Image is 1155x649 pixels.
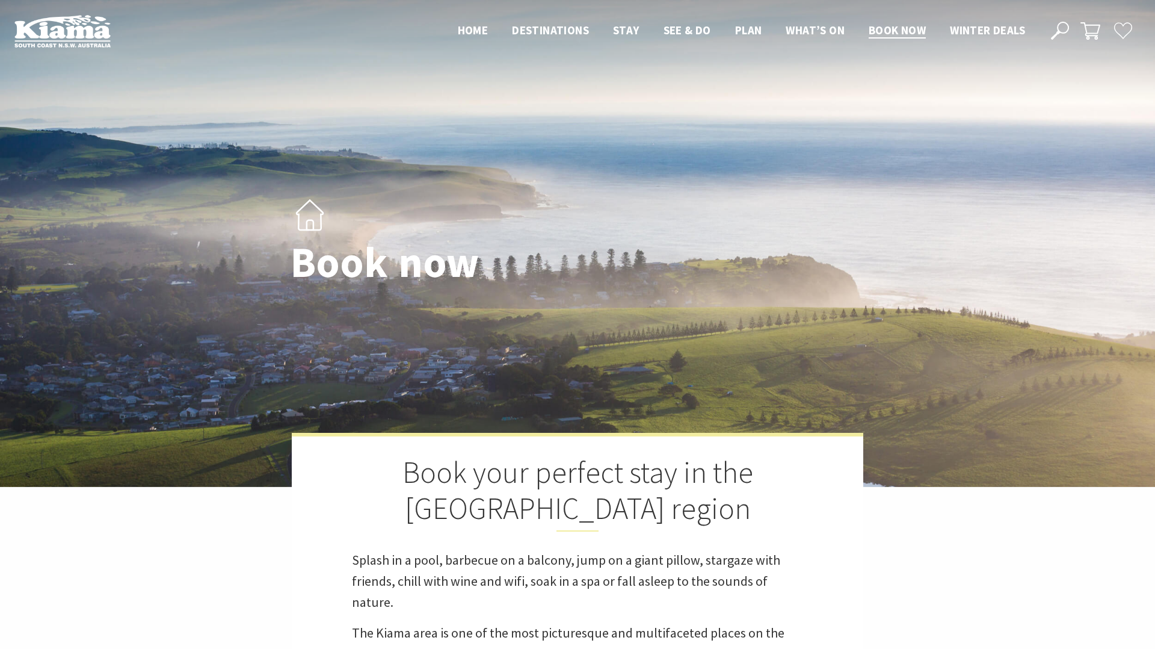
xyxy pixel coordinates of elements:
[950,23,1025,37] span: Winter Deals
[869,23,926,37] span: Book now
[458,23,488,37] span: Home
[786,23,845,37] span: What’s On
[291,240,630,286] h1: Book now
[512,23,589,37] span: Destinations
[613,23,639,37] span: Stay
[352,550,803,613] p: Splash in a pool, barbecue on a balcony, jump on a giant pillow, stargaze with friends, chill wit...
[352,455,803,532] h2: Book your perfect stay in the [GEOGRAPHIC_DATA] region
[664,23,711,37] span: See & Do
[446,21,1037,41] nav: Main Menu
[735,23,762,37] span: Plan
[14,14,111,48] img: Kiama Logo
